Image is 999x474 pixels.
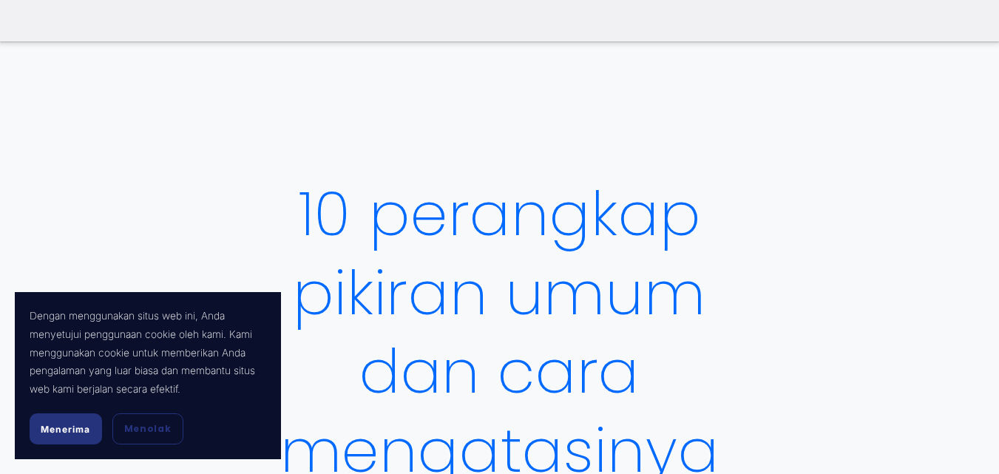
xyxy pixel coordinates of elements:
[124,422,172,435] font: Menolak
[30,310,255,395] font: Dengan menggunakan situs web ini, Anda menyetujui penggunaan cookie oleh kami. Kami menggunakan c...
[112,413,183,444] button: Menolak
[30,413,102,444] button: Menerima
[41,424,91,435] font: Menerima
[15,292,281,459] section: Spanduk kue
